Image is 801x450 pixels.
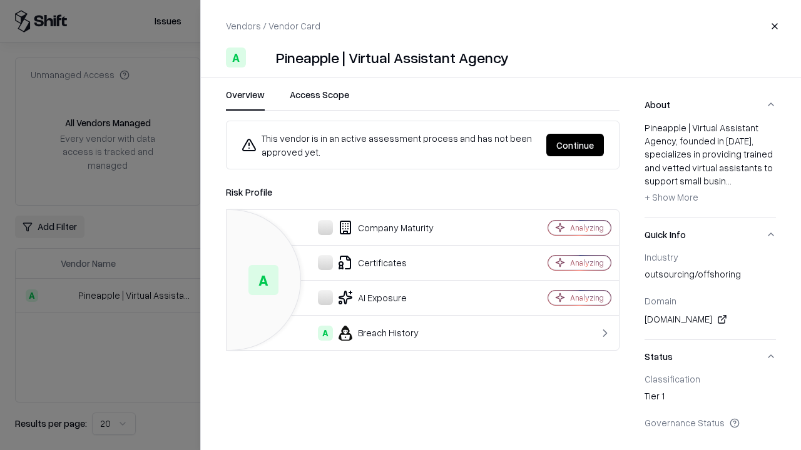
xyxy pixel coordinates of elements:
span: + Show More [645,191,698,202]
div: This vendor is in an active assessment process and has not been approved yet. [242,131,536,159]
div: Analyzing [570,257,604,268]
div: About [645,121,776,217]
img: Pineapple | Virtual Assistant Agency [251,47,271,67]
div: Quick Info [645,251,776,339]
div: A [248,265,278,295]
span: ... [726,175,732,186]
div: Pineapple | Virtual Assistant Agency [276,47,509,67]
button: Status [645,340,776,373]
div: A [318,326,333,341]
div: Governance Status [645,417,776,428]
div: Domain [645,295,776,306]
div: Certificates [237,255,504,270]
div: outsourcing/offshoring [645,267,776,285]
button: Access Scope [290,88,349,111]
div: [DOMAIN_NAME] [645,312,776,327]
div: A [226,47,246,67]
div: Company Maturity [237,220,504,235]
button: Quick Info [645,218,776,251]
div: Analyzing [570,292,604,303]
div: Industry [645,251,776,262]
div: Breach History [237,326,504,341]
div: Tier 1 [645,389,776,407]
p: Vendors / Vendor Card [226,19,320,32]
div: Risk Profile [226,184,620,199]
div: AI Exposure [237,290,504,305]
div: Analyzing [570,222,604,233]
button: About [645,88,776,121]
button: Continue [546,134,604,156]
div: Classification [645,373,776,384]
button: Overview [226,88,265,111]
button: + Show More [645,187,698,207]
div: Pineapple | Virtual Assistant Agency, founded in [DATE], specializes in providing trained and vet... [645,121,776,207]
